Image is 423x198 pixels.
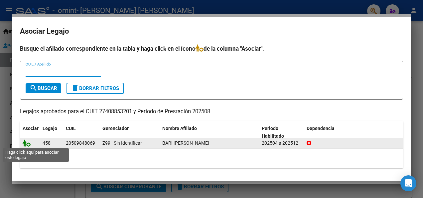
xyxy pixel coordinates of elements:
[20,44,403,53] h4: Busque el afiliado correspondiente en la tabla y haga click en el ícono de la columna "Asociar".
[26,83,61,93] button: Buscar
[259,121,304,143] datatable-header-cell: Periodo Habilitado
[71,85,119,91] span: Borrar Filtros
[23,126,39,131] span: Asociar
[30,85,57,91] span: Buscar
[162,126,197,131] span: Nombre Afiliado
[43,126,57,131] span: Legajo
[102,140,142,146] span: Z99 - Sin Identificar
[304,121,403,143] datatable-header-cell: Dependencia
[20,25,403,38] h2: Asociar Legajo
[102,126,129,131] span: Gerenciador
[43,140,51,146] span: 458
[20,151,403,168] div: 1 registros
[262,126,284,139] span: Periodo Habilitado
[100,121,160,143] datatable-header-cell: Gerenciador
[66,139,95,147] div: 20509848069
[20,121,40,143] datatable-header-cell: Asociar
[262,139,301,147] div: 202504 a 202512
[162,140,209,146] span: BARI SANTIAGO RAMON
[307,126,335,131] span: Dependencia
[20,108,403,116] p: Legajos aprobados para el CUIT 27408853201 y Período de Prestación 202508
[63,121,100,143] datatable-header-cell: CUIL
[40,121,63,143] datatable-header-cell: Legajo
[30,84,38,92] mat-icon: search
[67,83,124,94] button: Borrar Filtros
[400,175,416,191] div: Open Intercom Messenger
[66,126,76,131] span: CUIL
[160,121,259,143] datatable-header-cell: Nombre Afiliado
[71,84,79,92] mat-icon: delete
